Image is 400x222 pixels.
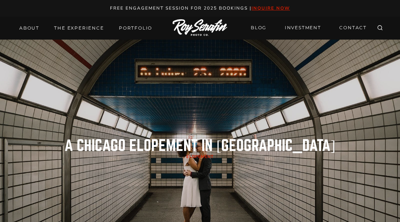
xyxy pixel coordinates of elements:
[375,23,385,33] button: View Search Form
[50,23,108,33] a: THE EXPERIENCE
[280,21,326,34] a: INVESTMENT
[64,138,336,153] h1: A Chicago Elopement in [GEOGRAPHIC_DATA]
[114,23,157,33] a: Portfolio
[246,21,371,34] nav: Secondary Navigation
[173,19,227,37] img: Logo of Roy Serafin Photo Co., featuring stylized text in white on a light background, representi...
[186,154,213,159] a: Elopement
[8,4,392,12] p: Free engagement session for 2025 Bookings |
[15,23,157,33] nav: Primary Navigation
[335,21,371,34] a: CONTACT
[251,5,290,11] a: inquire now
[246,21,271,34] a: BLOG
[15,23,44,33] a: About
